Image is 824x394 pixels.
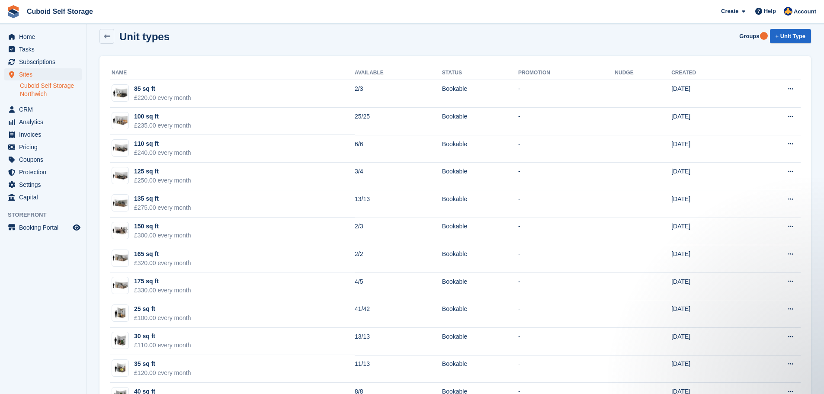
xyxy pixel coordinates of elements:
[134,250,191,259] div: 165 sq ft
[110,66,355,80] th: Name
[671,245,746,273] td: [DATE]
[19,103,71,115] span: CRM
[134,167,191,176] div: 125 sq ft
[134,194,191,203] div: 135 sq ft
[19,43,71,55] span: Tasks
[134,121,191,130] div: £235.00 every month
[760,32,768,40] div: Tooltip anchor
[518,245,615,273] td: -
[134,314,191,323] div: £100.00 every month
[134,93,191,103] div: £220.00 every month
[4,103,82,115] a: menu
[615,66,671,80] th: Nudge
[442,272,518,300] td: Bookable
[355,163,442,190] td: 3/4
[794,7,816,16] span: Account
[442,245,518,273] td: Bookable
[355,108,442,135] td: 25/25
[355,218,442,245] td: 2/3
[112,224,128,237] img: 150.jpg
[4,191,82,203] a: menu
[19,221,71,234] span: Booking Portal
[112,334,128,347] img: 30-sqft-unit.jpg
[355,190,442,218] td: 13/13
[518,163,615,190] td: -
[355,66,442,80] th: Available
[19,116,71,128] span: Analytics
[134,139,191,148] div: 110 sq ft
[112,197,128,209] img: 135-sqft-unit.jpg
[4,68,82,80] a: menu
[4,43,82,55] a: menu
[112,114,128,127] img: 100-sqft-unit.jpg
[23,4,96,19] a: Cuboid Self Storage
[518,272,615,300] td: -
[134,359,191,368] div: 35 sq ft
[7,5,20,18] img: stora-icon-8386f47178a22dfd0bd8f6a31ec36ba5ce8667c1dd55bd0f319d3a0aa187defe.svg
[4,154,82,166] a: menu
[4,221,82,234] a: menu
[112,170,128,182] img: 125-sqft-unit.jpg
[4,166,82,178] a: menu
[134,286,191,295] div: £330.00 every month
[134,148,191,157] div: £240.00 every month
[671,66,746,80] th: Created
[355,355,442,383] td: 11/13
[518,190,615,218] td: -
[119,31,170,42] h2: Unit types
[19,191,71,203] span: Capital
[112,252,128,264] img: 175-sqft-unit.jpg
[355,135,442,163] td: 6/6
[518,80,615,108] td: -
[671,218,746,245] td: [DATE]
[518,108,615,135] td: -
[134,304,191,314] div: 25 sq ft
[19,31,71,43] span: Home
[671,272,746,300] td: [DATE]
[518,135,615,163] td: -
[134,332,191,341] div: 30 sq ft
[134,112,191,121] div: 100 sq ft
[442,80,518,108] td: Bookable
[671,80,746,108] td: [DATE]
[134,277,191,286] div: 175 sq ft
[764,7,776,16] span: Help
[134,341,191,350] div: £110.00 every month
[671,328,746,356] td: [DATE]
[671,135,746,163] td: [DATE]
[134,231,191,240] div: £300.00 every month
[8,211,86,219] span: Storefront
[355,272,442,300] td: 4/5
[19,56,71,68] span: Subscriptions
[442,135,518,163] td: Bookable
[518,355,615,383] td: -
[134,203,191,212] div: £275.00 every month
[355,300,442,328] td: 41/42
[4,128,82,141] a: menu
[770,29,811,43] a: + Unit Type
[19,128,71,141] span: Invoices
[518,218,615,245] td: -
[442,328,518,356] td: Bookable
[442,300,518,328] td: Bookable
[19,179,71,191] span: Settings
[442,108,518,135] td: Bookable
[4,179,82,191] a: menu
[71,222,82,233] a: Preview store
[112,307,128,319] img: 25-sqft-unit.jpg
[442,355,518,383] td: Bookable
[784,7,792,16] img: Chris Hickman
[518,328,615,356] td: -
[112,362,128,375] img: 35-sqft-unit.jpg
[112,87,128,99] img: 75-sqft-unit.jpg
[671,300,746,328] td: [DATE]
[112,279,128,292] img: 175-sqft-unit.jpg
[134,259,191,268] div: £320.00 every month
[4,31,82,43] a: menu
[442,218,518,245] td: Bookable
[355,80,442,108] td: 2/3
[134,176,191,185] div: £250.00 every month
[19,68,71,80] span: Sites
[518,300,615,328] td: -
[4,56,82,68] a: menu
